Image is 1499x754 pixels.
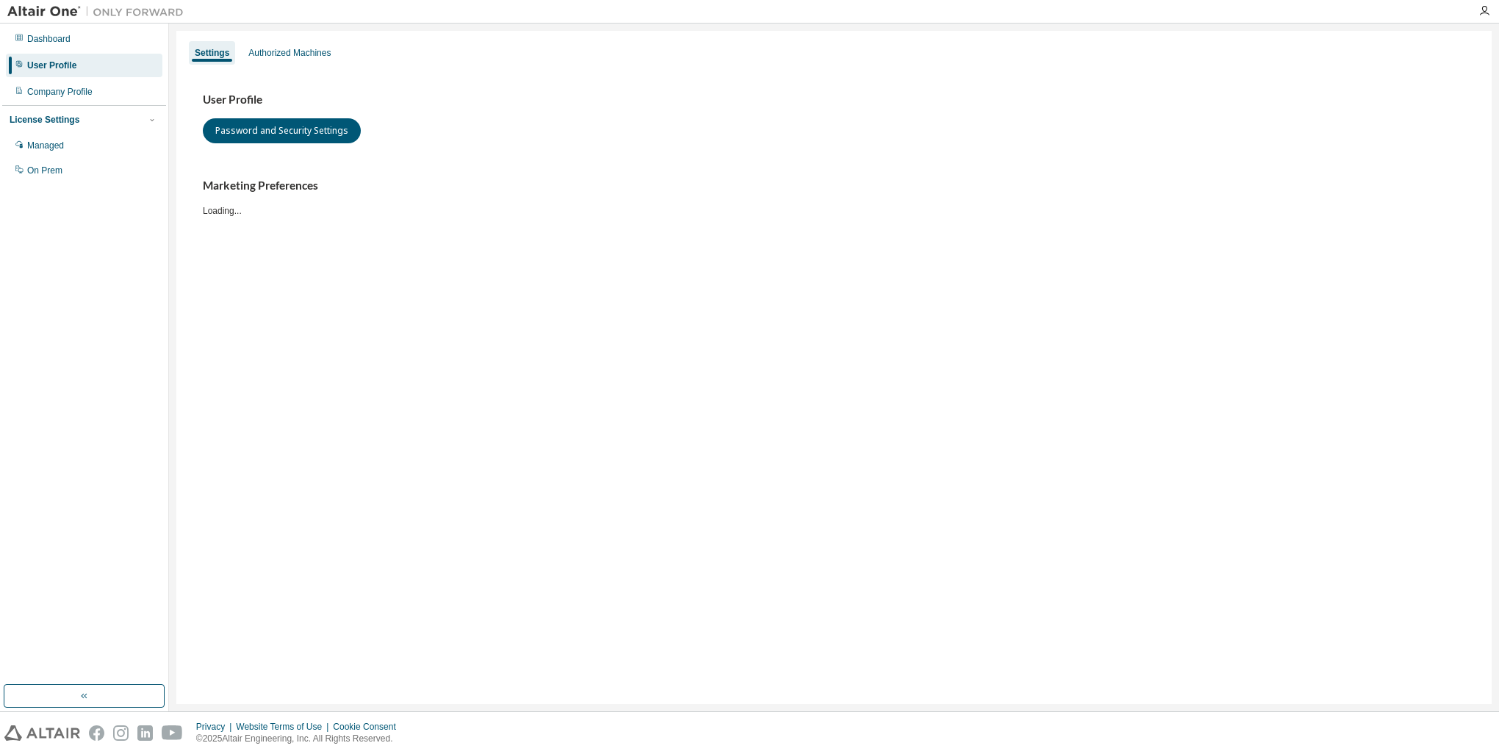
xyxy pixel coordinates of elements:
[196,733,405,745] p: © 2025 Altair Engineering, Inc. All Rights Reserved.
[203,179,1465,216] div: Loading...
[10,114,79,126] div: License Settings
[113,725,129,741] img: instagram.svg
[248,47,331,59] div: Authorized Machines
[27,165,62,176] div: On Prem
[203,93,1465,107] h3: User Profile
[27,60,76,71] div: User Profile
[4,725,80,741] img: altair_logo.svg
[195,47,229,59] div: Settings
[27,33,71,45] div: Dashboard
[137,725,153,741] img: linkedin.svg
[7,4,191,19] img: Altair One
[162,725,183,741] img: youtube.svg
[89,725,104,741] img: facebook.svg
[196,721,236,733] div: Privacy
[333,721,404,733] div: Cookie Consent
[27,140,64,151] div: Managed
[203,118,361,143] button: Password and Security Settings
[236,721,333,733] div: Website Terms of Use
[203,179,1465,193] h3: Marketing Preferences
[27,86,93,98] div: Company Profile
